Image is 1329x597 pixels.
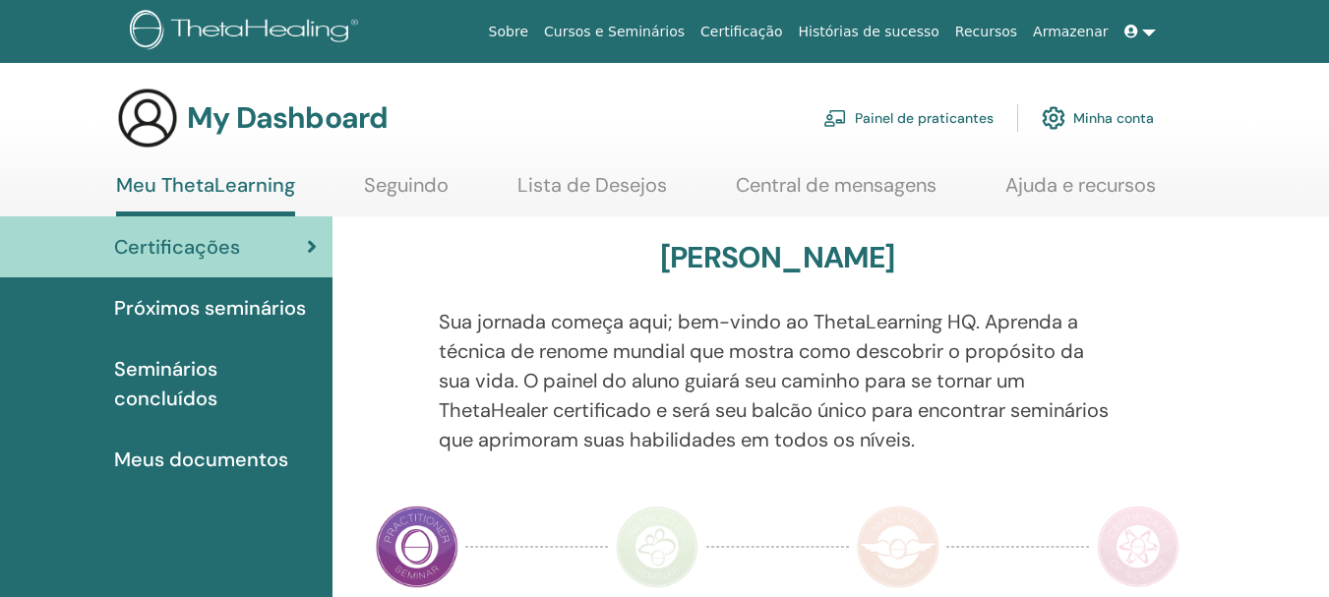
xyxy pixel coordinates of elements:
[114,293,306,323] span: Próximos seminários
[660,240,895,275] h3: [PERSON_NAME]
[116,173,295,216] a: Meu ThetaLearning
[187,100,388,136] h3: My Dashboard
[823,96,994,140] a: Painel de praticantes
[857,506,939,588] img: Mestre
[1025,14,1116,50] a: Armazenar
[823,109,847,127] img: chalkboard-teacher.svg
[114,354,317,413] span: Seminários concluídos
[736,173,936,211] a: Central de mensagens
[114,232,240,262] span: Certificações
[1097,506,1179,588] img: Certificado de Ciências
[114,445,288,474] span: Meus documentos
[616,506,698,588] img: Instrutor
[116,87,179,149] img: generic-user-icon.jpg
[1005,173,1156,211] a: Ajuda e recursos
[364,173,449,211] a: Seguindo
[517,173,667,211] a: Lista de Desejos
[130,10,365,54] img: logo.png
[376,506,458,588] img: Praticante
[1042,101,1065,135] img: cog.svg
[536,14,693,50] a: Cursos e Seminários
[439,307,1117,454] p: Sua jornada começa aqui; bem-vindo ao ThetaLearning HQ. Aprenda a técnica de renome mundial que m...
[481,14,536,50] a: Sobre
[693,14,790,50] a: Certificação
[791,14,947,50] a: Histórias de sucesso
[1042,96,1154,140] a: Minha conta
[947,14,1025,50] a: Recursos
